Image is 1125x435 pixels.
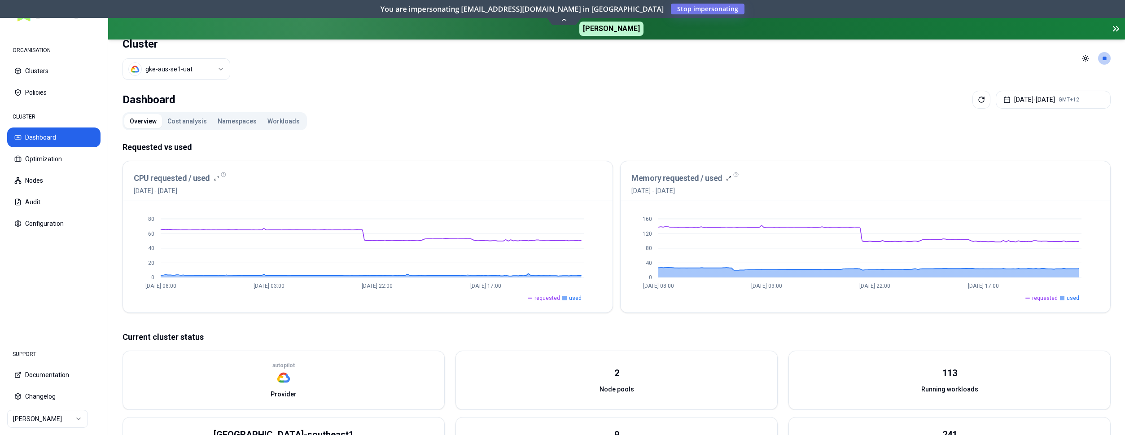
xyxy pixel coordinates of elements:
[1067,294,1079,302] span: used
[123,37,230,51] h1: Cluster
[942,367,957,379] div: 113
[277,371,290,384] img: gcp
[614,367,619,379] div: 2
[262,114,305,128] button: Workloads
[646,260,652,266] tspan: 40
[7,214,101,233] button: Configuration
[7,61,101,81] button: Clusters
[131,65,140,74] img: gcp
[7,41,101,59] div: ORGANISATION
[145,65,193,74] div: gke-aus-se1-uat
[751,283,782,289] tspan: [DATE] 03:00
[272,362,295,369] p: autopilot
[124,114,162,128] button: Overview
[123,91,175,109] div: Dashboard
[271,390,297,399] span: Provider
[470,283,501,289] tspan: [DATE] 17:00
[859,283,890,289] tspan: [DATE] 22:00
[362,283,393,289] tspan: [DATE] 22:00
[7,192,101,212] button: Audit
[631,186,731,195] span: [DATE] - [DATE]
[1032,294,1058,302] span: requested
[254,283,285,289] tspan: [DATE] 03:00
[123,141,1111,154] p: Requested vs used
[996,91,1111,109] button: [DATE]-[DATE]GMT+12
[123,331,1111,343] p: Current cluster status
[145,283,176,289] tspan: [DATE] 08:00
[631,172,722,185] h3: Memory requested / used
[7,387,101,406] button: Changelog
[123,58,230,80] button: Select a value
[148,231,154,237] tspan: 60
[649,274,652,281] tspan: 0
[162,114,212,128] button: Cost analysis
[643,231,652,237] tspan: 120
[7,83,101,102] button: Policies
[968,283,999,289] tspan: [DATE] 17:00
[600,385,634,394] span: Node pools
[151,274,154,281] tspan: 0
[7,149,101,169] button: Optimization
[643,216,652,222] tspan: 160
[148,260,154,266] tspan: 20
[148,245,154,251] tspan: 40
[7,345,101,363] div: SUPPORT
[1059,96,1079,103] span: GMT+12
[579,22,643,36] span: [PERSON_NAME]
[7,108,101,126] div: CLUSTER
[646,245,652,251] tspan: 80
[7,171,101,190] button: Nodes
[134,172,210,185] h3: CPU requested / used
[534,294,560,302] span: requested
[7,127,101,147] button: Dashboard
[134,186,219,195] span: [DATE] - [DATE]
[148,216,154,222] tspan: 80
[921,385,978,394] span: Running workloads
[7,365,101,385] button: Documentation
[272,362,295,384] div: gcp
[569,294,582,302] span: used
[212,114,262,128] button: Namespaces
[643,283,674,289] tspan: [DATE] 08:00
